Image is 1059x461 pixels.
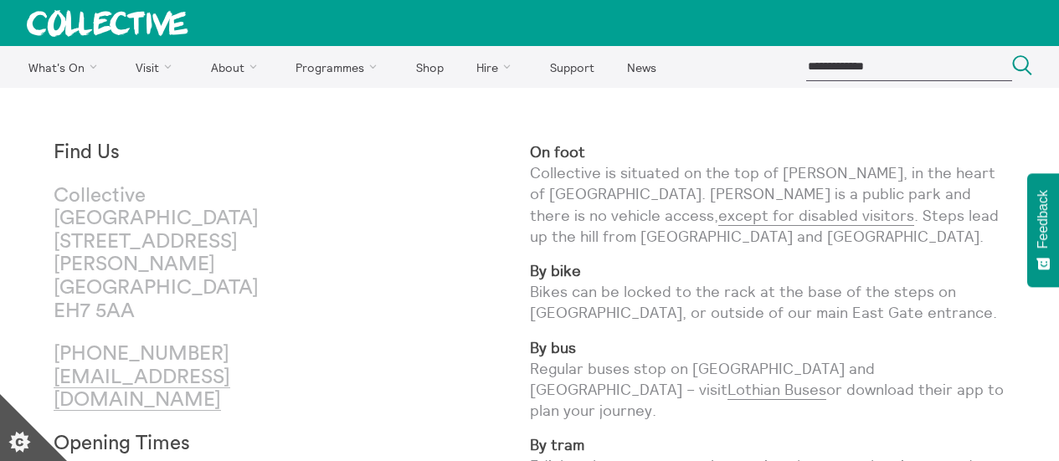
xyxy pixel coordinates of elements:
[281,46,398,88] a: Programmes
[530,260,1006,324] p: Bikes can be locked to the rack at the base of the steps on [GEOGRAPHIC_DATA], or outside of our ...
[530,435,584,454] strong: By tram
[535,46,609,88] a: Support
[462,46,532,88] a: Hire
[1036,190,1051,248] span: Feedback
[121,46,193,88] a: Visit
[54,142,120,162] strong: Find Us
[54,433,190,453] strong: Opening Times
[530,338,576,357] strong: By bus
[530,141,1006,247] p: Collective is situated on the top of [PERSON_NAME], in the heart of [GEOGRAPHIC_DATA]. [PERSON_NA...
[1027,173,1059,287] button: Feedback - Show survey
[54,367,230,412] a: [EMAIL_ADDRESS][DOMAIN_NAME]
[612,46,671,88] a: News
[13,46,118,88] a: What's On
[196,46,278,88] a: About
[401,46,458,88] a: Shop
[530,337,1006,422] p: Regular buses stop on [GEOGRAPHIC_DATA] and [GEOGRAPHIC_DATA] – visit or download their app to pl...
[54,185,291,324] p: Collective [GEOGRAPHIC_DATA] [STREET_ADDRESS][PERSON_NAME] [GEOGRAPHIC_DATA] EH7 5AA
[727,380,826,400] a: Lothian Buses
[530,261,581,280] strong: By bike
[54,343,291,412] p: [PHONE_NUMBER]
[530,142,585,161] strong: On foot
[718,206,914,226] a: except for disabled visitors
